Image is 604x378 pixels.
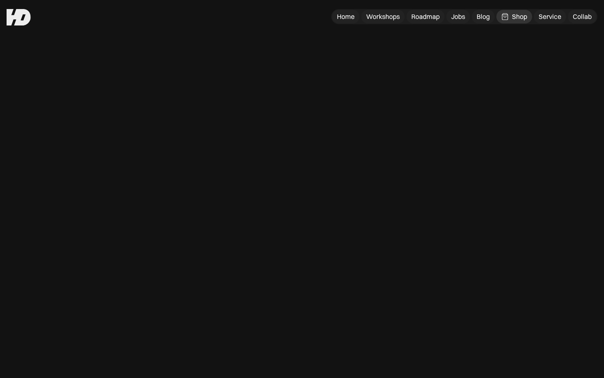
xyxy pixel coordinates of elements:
[446,10,470,23] a: Jobs
[406,10,445,23] a: Roadmap
[496,10,532,23] a: Shop
[539,12,561,21] div: Service
[568,10,597,23] a: Collab
[411,12,440,21] div: Roadmap
[573,12,592,21] div: Collab
[337,12,355,21] div: Home
[534,10,566,23] a: Service
[472,10,495,23] a: Blog
[477,12,490,21] div: Blog
[512,12,527,21] div: Shop
[361,10,405,23] a: Workshops
[451,12,465,21] div: Jobs
[332,10,360,23] a: Home
[366,12,400,21] div: Workshops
